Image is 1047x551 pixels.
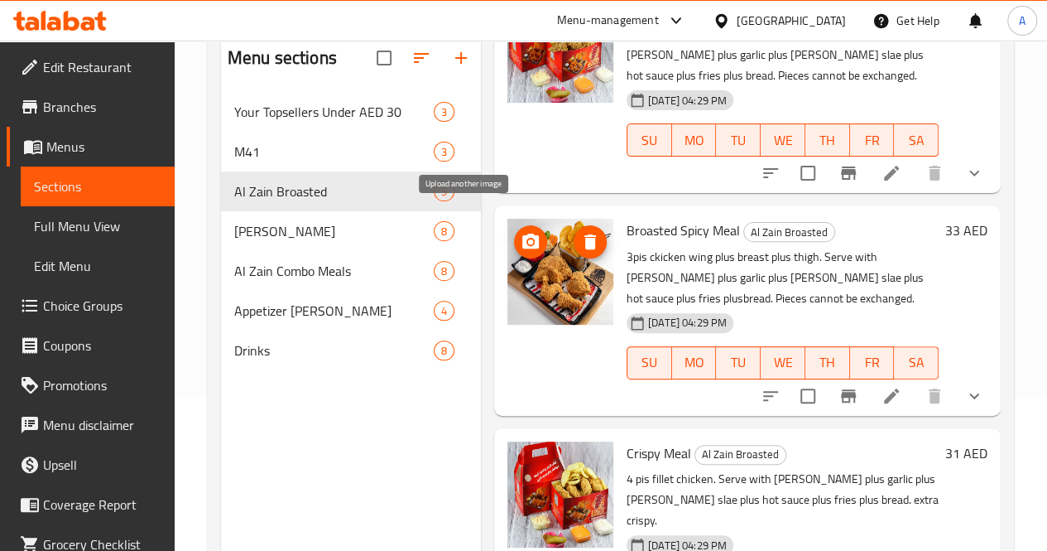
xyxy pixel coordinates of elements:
[228,46,337,70] h2: Menu sections
[744,223,834,242] span: Al Zain Broasted
[34,216,161,236] span: Full Menu View
[641,315,733,331] span: [DATE] 04:29 PM
[221,331,481,370] div: Drinks8
[828,153,868,193] button: Branch-specific-item
[672,346,717,379] button: MO
[43,97,161,117] span: Branches
[737,12,846,30] div: [GEOGRAPHIC_DATA]
[627,123,672,157] button: SU
[43,375,161,395] span: Promotions
[435,224,454,239] span: 8
[723,128,754,152] span: TU
[507,442,613,548] img: Crispy Meal
[945,219,987,242] h6: 33 AED
[234,142,434,162] span: M41
[767,350,799,375] span: WE
[221,291,481,331] div: Appetizer [PERSON_NAME]4
[954,153,994,193] button: show more
[767,128,799,152] span: WE
[43,296,161,316] span: Choice Groups
[21,246,175,286] a: Edit Menu
[43,415,161,435] span: Menu disclaimer
[234,301,434,321] div: Appetizer Al Zain
[881,386,901,406] a: Edit menu item
[881,163,901,183] a: Edit menu item
[434,221,454,241] div: items
[234,221,434,241] div: Al Zain Shawarma
[221,172,481,211] div: Al Zain Broasted5
[716,346,761,379] button: TU
[234,102,434,122] span: Your Topsellers Under AED 30
[234,261,434,281] span: Al Zain Combo Meals
[434,341,454,360] div: items
[367,41,401,75] span: Select all sections
[1019,12,1025,30] span: A
[743,222,835,242] div: Al Zain Broasted
[234,301,434,321] span: Appetizer [PERSON_NAME]
[221,132,481,172] div: M413
[434,142,454,162] div: items
[7,47,175,87] a: Edit Restaurant
[234,341,434,360] span: Drinks
[434,181,454,201] div: items
[435,303,454,319] span: 4
[43,57,161,77] span: Edit Restaurant
[435,263,454,279] span: 8
[574,225,607,259] button: delete image
[435,104,454,120] span: 3
[434,261,454,281] div: items
[672,123,717,157] button: MO
[894,346,939,379] button: SA
[945,442,987,465] h6: 31 AED
[435,144,454,160] span: 3
[441,38,481,78] button: Add section
[761,123,805,157] button: WE
[46,137,161,157] span: Menus
[627,218,740,243] span: Broasted Spicy Meal
[850,346,895,379] button: FR
[627,346,672,379] button: SU
[964,163,984,183] svg: Show Choices
[915,153,954,193] button: delete
[435,343,454,359] span: 8
[812,128,843,152] span: TH
[221,92,481,132] div: Your Topsellers Under AED 303
[805,346,850,379] button: TH
[751,376,790,416] button: sort-choices
[894,123,939,157] button: SA
[828,376,868,416] button: Branch-specific-item
[7,445,175,485] a: Upsell
[723,350,754,375] span: TU
[234,221,434,241] span: [PERSON_NAME]
[507,219,613,325] img: Broasted Spicy Meal
[7,405,175,445] a: Menu disclaimer
[43,495,161,515] span: Coverage Report
[850,123,895,157] button: FR
[434,102,454,122] div: items
[679,350,710,375] span: MO
[901,128,932,152] span: SA
[221,251,481,291] div: Al Zain Combo Meals8
[21,206,175,246] a: Full Menu View
[641,93,733,109] span: [DATE] 04:29 PM
[964,386,984,406] svg: Show Choices
[7,485,175,524] a: Coverage Report
[790,156,825,191] span: Select to update
[34,176,161,196] span: Sections
[627,469,939,531] p: 4 pis fillet chicken. Serve with [PERSON_NAME] plus garlic plus [PERSON_NAME] slae plus hot sauce...
[7,127,175,167] a: Menus
[634,350,665,375] span: SU
[43,455,161,475] span: Upsell
[634,128,665,152] span: SU
[694,445,786,465] div: Al Zain Broasted
[7,326,175,365] a: Coupons
[557,11,659,31] div: Menu-management
[401,38,441,78] span: Sort sections
[43,336,161,355] span: Coupons
[679,128,710,152] span: MO
[790,379,825,413] span: Select to update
